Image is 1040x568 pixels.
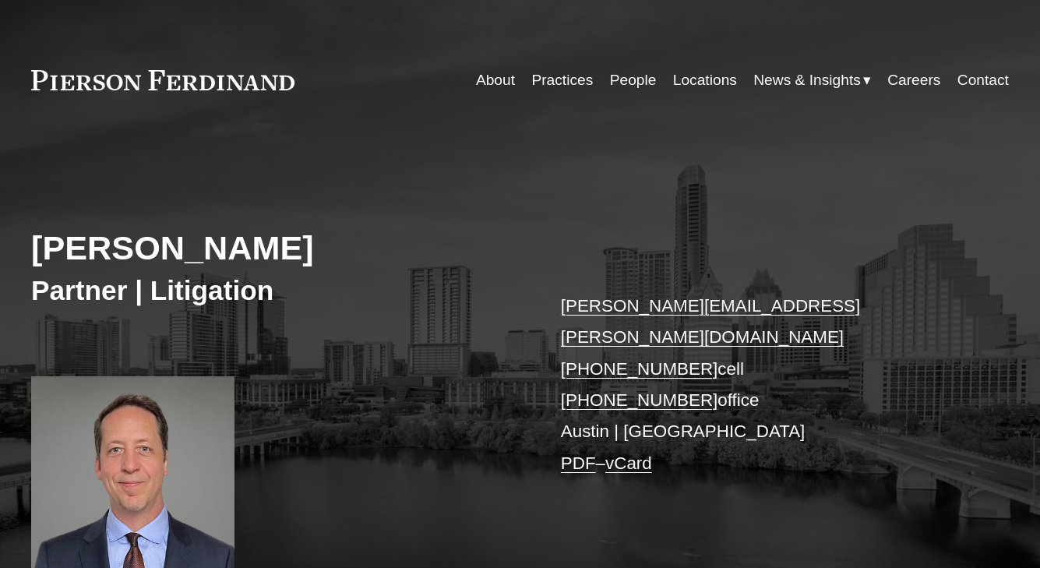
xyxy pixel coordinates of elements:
a: [PHONE_NUMBER] [561,390,718,410]
a: [PERSON_NAME][EMAIL_ADDRESS][PERSON_NAME][DOMAIN_NAME] [561,296,860,347]
span: News & Insights [753,67,861,94]
a: Locations [673,65,737,95]
h2: [PERSON_NAME] [31,228,520,268]
a: About [476,65,515,95]
a: vCard [605,453,652,473]
p: cell office Austin | [GEOGRAPHIC_DATA] – [561,291,968,479]
a: PDF [561,453,596,473]
a: Contact [957,65,1009,95]
a: [PHONE_NUMBER] [561,359,718,379]
a: People [610,65,657,95]
a: folder dropdown [753,65,871,95]
h3: Partner | Litigation [31,273,520,308]
a: Practices [531,65,593,95]
a: Careers [887,65,940,95]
